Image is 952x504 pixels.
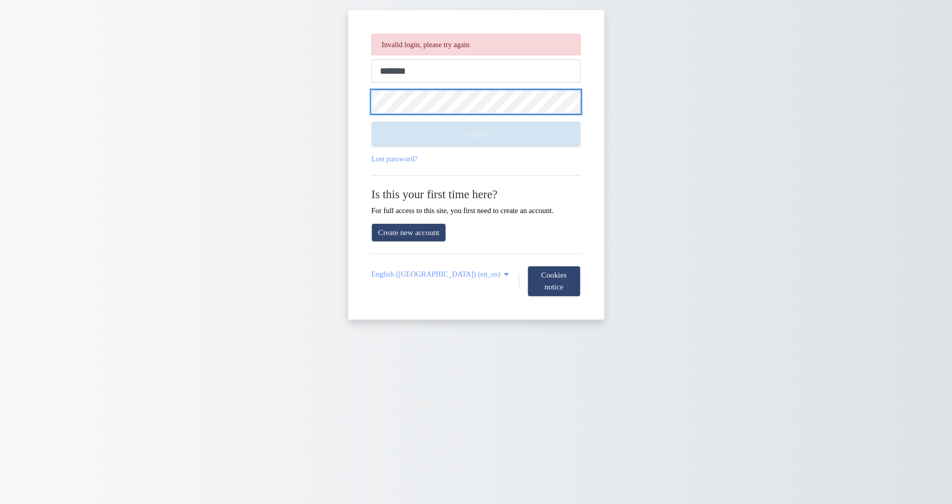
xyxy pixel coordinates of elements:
[527,266,580,297] button: Cookies notice
[372,270,511,279] a: English (United States) ‎(en_us)‎
[372,121,581,147] button: Log in
[372,187,581,215] div: For full access to this site, you first need to create an account.
[372,34,581,55] div: Invalid login, please try again
[372,223,446,242] a: Create new account
[372,187,581,201] h2: Is this your first time here?
[372,155,418,163] a: Lost password?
